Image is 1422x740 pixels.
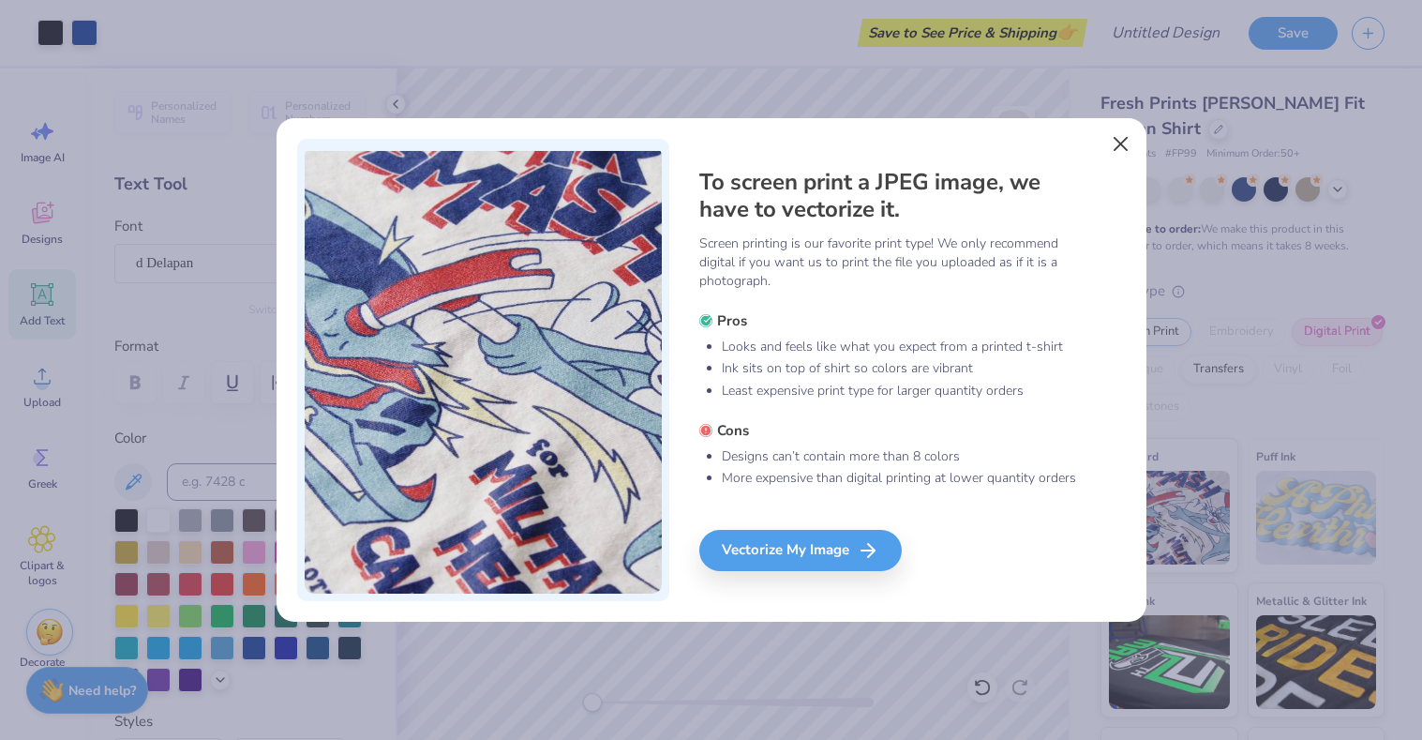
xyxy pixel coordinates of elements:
[699,421,1078,440] h5: Cons
[722,382,1078,400] li: Least expensive print type for larger quantity orders
[722,447,1078,466] li: Designs can’t contain more than 8 colors
[722,359,1078,378] li: Ink sits on top of shirt so colors are vibrant
[699,169,1078,224] h4: To screen print a JPEG image, we have to vectorize it.
[722,338,1078,356] li: Looks and feels like what you expect from a printed t-shirt
[722,469,1078,488] li: More expensive than digital printing at lower quantity orders
[699,234,1078,291] p: Screen printing is our favorite print type! We only recommend digital if you want us to print the...
[699,530,902,571] div: Vectorize My Image
[699,311,1078,330] h5: Pros
[1102,126,1138,161] button: Close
